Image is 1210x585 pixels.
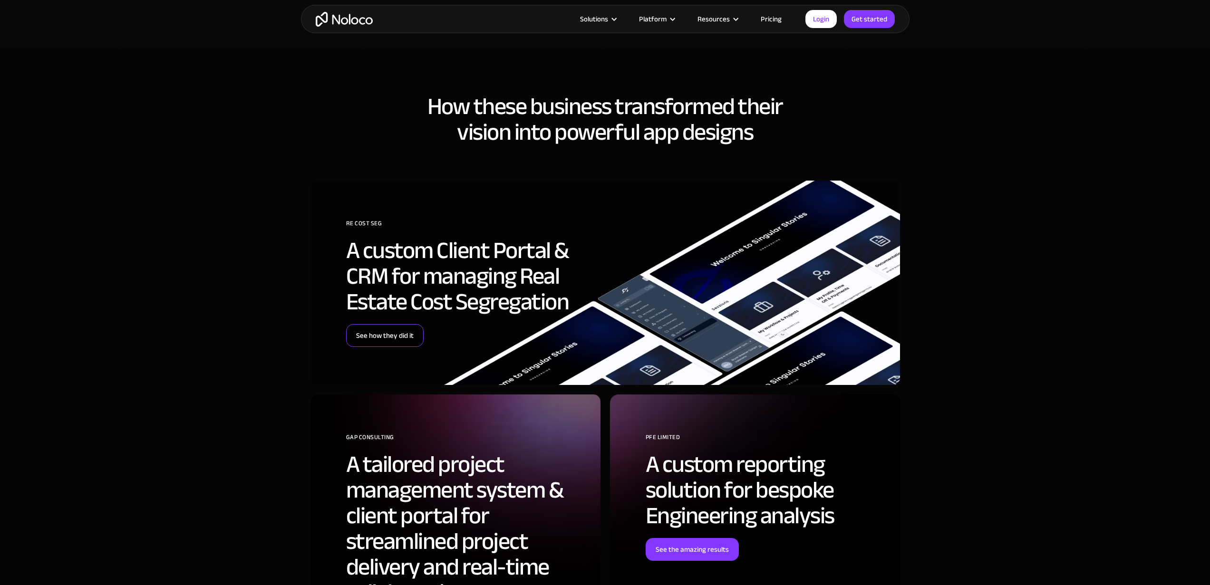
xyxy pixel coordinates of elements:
[805,10,837,28] a: Login
[346,324,424,347] a: See how they did it
[316,12,373,27] a: home
[646,430,886,451] div: PFE Limited
[697,13,730,25] div: Resources
[844,10,895,28] a: Get started
[580,13,608,25] div: Solutions
[749,13,794,25] a: Pricing
[568,13,627,25] div: Solutions
[646,538,739,561] a: See the amazing results
[627,13,686,25] div: Platform
[646,451,886,528] h2: A custom reporting solution for bespoke Engineering analysis
[346,216,586,238] div: RE Cost Seg
[346,238,586,315] h2: A custom Client Portal & CRM for managing Real Estate Cost Segregation
[310,94,900,145] h2: How these business transformed their vision into powerful app designs
[639,13,667,25] div: Platform
[346,430,586,451] div: GAP Consulting
[686,13,749,25] div: Resources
